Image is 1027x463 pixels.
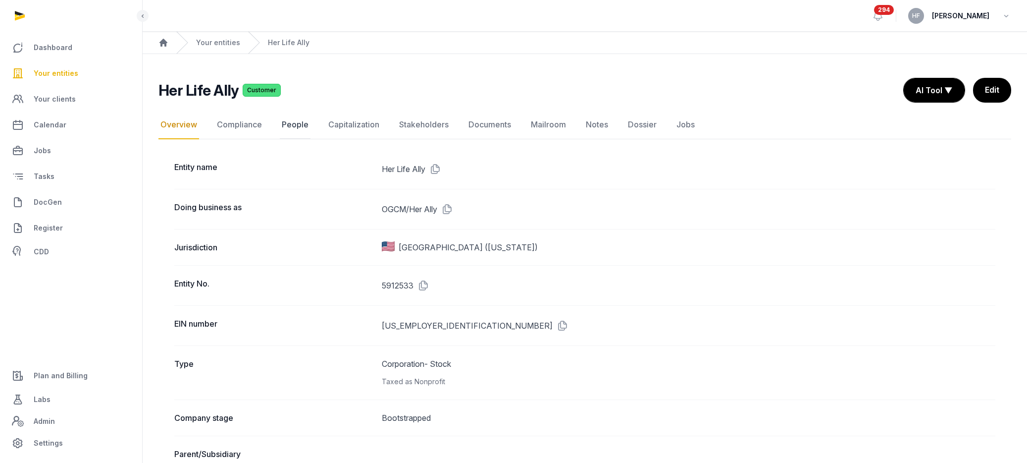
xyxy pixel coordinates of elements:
button: HF [908,8,924,24]
a: Tasks [8,165,134,188]
dd: Her Life Ally [382,161,996,177]
span: Customer [243,84,281,97]
span: 294 [874,5,894,15]
dd: 5912533 [382,278,996,293]
a: Stakeholders [397,111,451,139]
span: [PERSON_NAME] [932,10,989,22]
span: Your entities [34,67,78,79]
a: DocGen [8,190,134,214]
a: Calendar [8,113,134,137]
button: AI Tool ▼ [904,78,965,102]
span: - Stock [424,359,451,369]
span: Settings [34,437,63,449]
dd: OGCM/Her Ally [382,201,996,217]
a: Documents [466,111,513,139]
span: Your clients [34,93,76,105]
a: Jobs [674,111,697,139]
span: [GEOGRAPHIC_DATA] ([US_STATE]) [399,241,538,253]
span: Jobs [34,145,51,157]
a: Her Life Ally [268,38,309,48]
dt: Jurisdiction [174,241,374,253]
span: Labs [34,394,51,405]
a: Your entities [196,38,240,48]
a: Labs [8,388,134,411]
span: Register [34,222,63,234]
a: Settings [8,431,134,455]
a: Dossier [626,111,659,139]
span: Calendar [34,119,66,131]
dt: Type [174,358,374,388]
a: Notes [584,111,610,139]
a: Compliance [215,111,264,139]
a: Capitalization [326,111,381,139]
span: HF [912,13,920,19]
h2: Her Life Ally [158,81,239,99]
dt: Entity No. [174,278,374,293]
a: Edit [973,78,1011,103]
dt: EIN number [174,318,374,334]
a: Admin [8,411,134,431]
span: Plan and Billing [34,370,88,382]
dd: Bootstrapped [382,412,996,424]
dt: Parent/Subsidiary [174,448,374,460]
span: DocGen [34,196,62,208]
dd: [US_EMPLOYER_IDENTIFICATION_NUMBER] [382,318,996,334]
dd: Corporation [382,358,996,388]
a: Jobs [8,139,134,163]
a: Your entities [8,61,134,85]
span: Dashboard [34,42,72,54]
a: Plan and Billing [8,364,134,388]
dt: Doing business as [174,201,374,217]
a: People [280,111,310,139]
div: Taxed as Nonprofit [382,376,996,388]
span: Tasks [34,171,54,182]
span: Admin [34,415,55,427]
a: Mailroom [529,111,568,139]
nav: Tabs [158,111,1011,139]
dt: Company stage [174,412,374,424]
a: Dashboard [8,36,134,59]
a: CDD [8,242,134,262]
span: CDD [34,246,49,258]
dt: Entity name [174,161,374,177]
a: Your clients [8,87,134,111]
a: Overview [158,111,199,139]
nav: Breadcrumb [143,32,1027,54]
a: Register [8,216,134,240]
